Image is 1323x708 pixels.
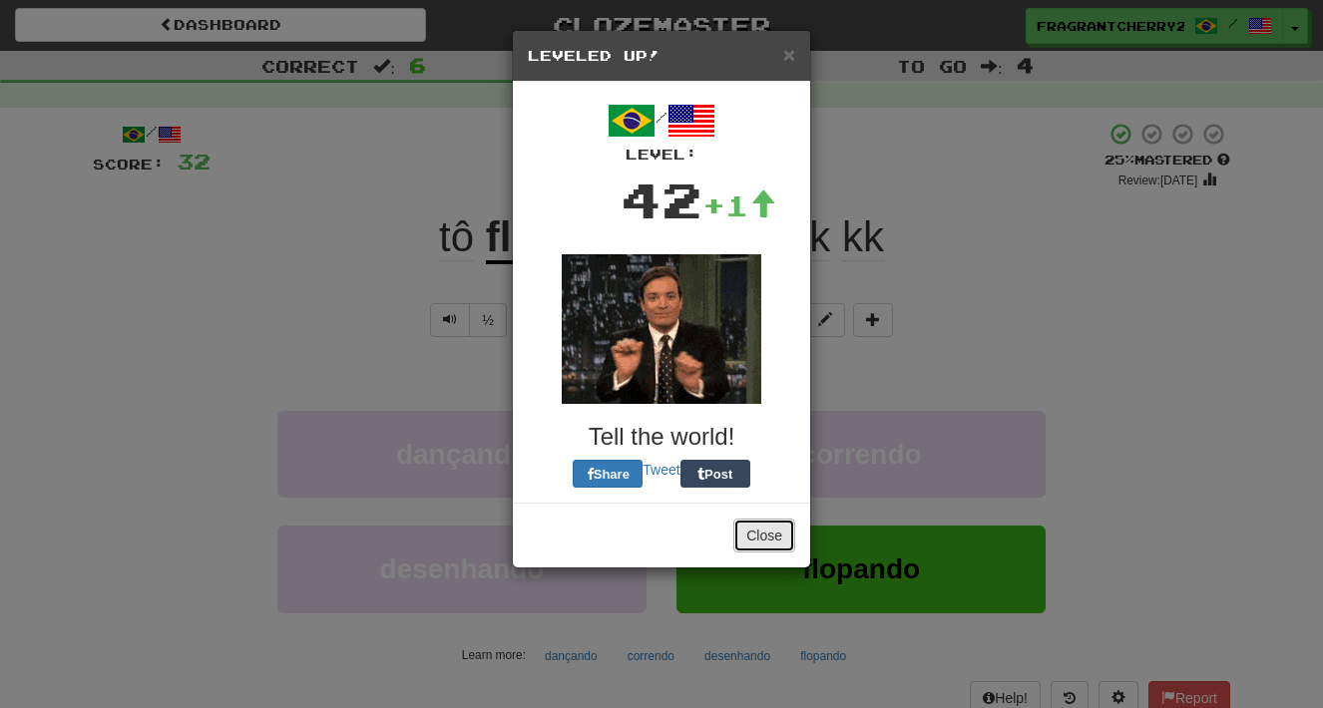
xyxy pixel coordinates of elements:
[562,254,761,404] img: fallon-a20d7af9049159056f982dd0e4b796b9edb7b1d2ba2b0a6725921925e8bac842.gif
[528,145,795,165] div: Level:
[528,97,795,165] div: /
[783,44,795,65] button: Close
[702,185,776,225] div: +1
[783,43,795,66] span: ×
[573,460,643,488] button: Share
[680,460,750,488] button: Post
[733,519,795,552] button: Close
[528,46,795,66] h5: Leveled Up!
[643,462,679,478] a: Tweet
[528,424,795,450] h3: Tell the world!
[621,165,702,234] div: 42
